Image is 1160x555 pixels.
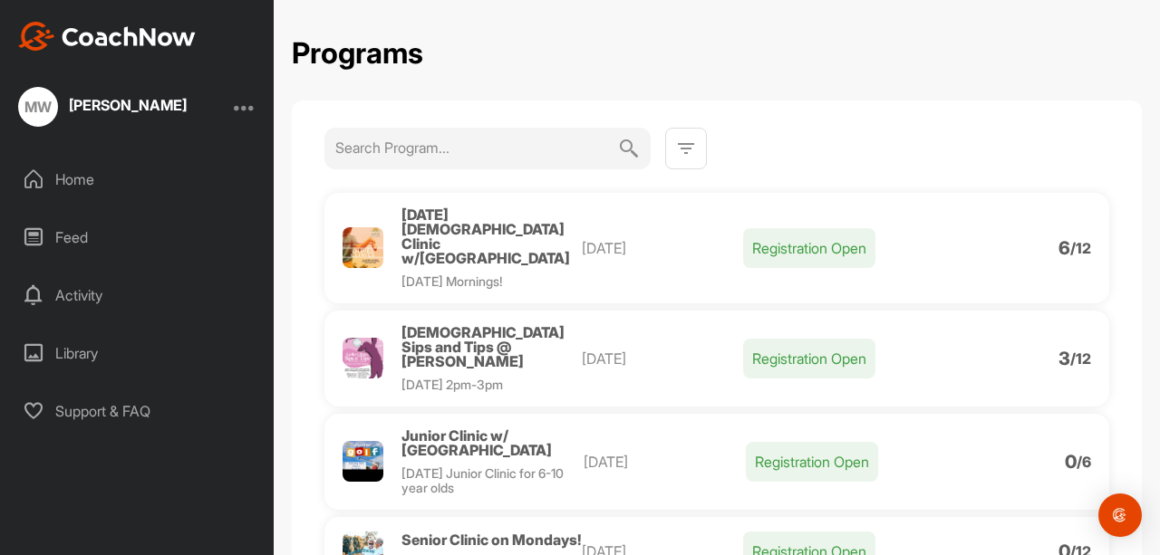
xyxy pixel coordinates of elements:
p: Registration Open [743,339,875,378]
input: Search Program... [335,128,618,167]
p: 0 [1065,455,1077,469]
span: [DATE] 2pm-3pm [401,377,503,392]
img: Profile picture [343,227,383,268]
div: Activity [10,273,266,318]
div: Library [10,330,266,376]
div: Feed [10,215,266,260]
p: [DATE] [582,348,743,369]
h2: Programs [292,36,423,72]
p: Registration Open [746,442,878,482]
p: / 12 [1070,241,1091,255]
img: svg+xml;base64,PHN2ZyB3aWR0aD0iMjQiIGhlaWdodD0iMjQiIHZpZXdCb3g9IjAgMCAyNCAyNCIgZmlsbD0ibm9uZSIgeG... [618,128,640,169]
p: [DATE] [584,451,746,473]
span: [DATE] Mornings! [401,273,502,289]
div: Open Intercom Messenger [1098,493,1142,537]
p: / 12 [1070,351,1091,366]
img: Profile picture [343,338,383,378]
p: Registration Open [743,228,875,268]
div: [PERSON_NAME] [69,98,187,112]
p: / 6 [1077,455,1091,469]
img: svg+xml;base64,PHN2ZyB3aWR0aD0iMjQiIGhlaWdodD0iMjQiIHZpZXdCb3g9IjAgMCAyNCAyNCIgZmlsbD0ibm9uZSIgeG... [675,138,697,159]
div: MW [18,87,58,127]
p: 3 [1058,351,1070,366]
img: CoachNow [18,22,196,51]
div: Support & FAQ [10,388,266,434]
img: Profile picture [343,441,383,482]
div: Home [10,157,266,202]
span: Junior Clinic w/ [GEOGRAPHIC_DATA] [401,426,552,459]
span: [DATE] Junior Clinic for 6-10 year olds [401,465,564,495]
span: [DEMOGRAPHIC_DATA] Sips and Tips @ [PERSON_NAME] [401,323,565,370]
span: [DATE] [DEMOGRAPHIC_DATA] Clinic w/[GEOGRAPHIC_DATA] [401,206,570,267]
p: 6 [1058,241,1070,255]
span: Senior Clinic on Mondays! [401,531,581,549]
p: [DATE] [582,237,743,259]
